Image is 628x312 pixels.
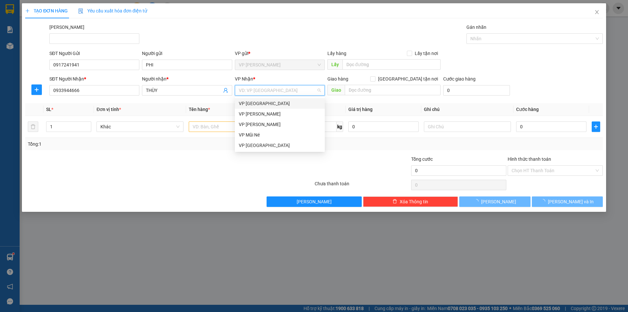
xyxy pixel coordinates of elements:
[6,6,58,21] div: VP [PERSON_NAME]
[62,29,115,38] div: 0905887986
[78,8,147,13] span: Yêu cầu xuất hóa đơn điện tử
[443,85,510,96] input: Cước giao hàng
[235,109,325,119] div: VP Phạm Ngũ Lão
[239,131,321,138] div: VP Mũi Né
[337,121,343,132] span: kg
[49,50,139,57] div: SĐT Người Gửi
[142,50,232,57] div: Người gửi
[49,75,139,83] div: SĐT Người Nhận
[345,85,441,95] input: Dọc đường
[235,140,325,151] div: VP chợ Mũi Né
[5,43,15,50] span: CR :
[411,156,433,162] span: Tổng cước
[548,198,594,205] span: [PERSON_NAME] và In
[239,121,321,128] div: VP [PERSON_NAME]
[375,75,441,83] span: [GEOGRAPHIC_DATA] tận nơi
[239,100,321,107] div: VP [GEOGRAPHIC_DATA]
[235,119,325,130] div: VP Phan Thiết
[100,122,180,132] span: Khác
[235,130,325,140] div: VP Mũi Né
[49,33,139,44] input: Mã ĐH
[96,107,121,112] span: Đơn vị tính
[474,199,481,204] span: loading
[235,50,325,57] div: VP gửi
[78,9,83,14] img: icon
[6,6,16,13] span: Gửi:
[189,107,210,112] span: Tên hàng
[412,50,441,57] span: Lấy tận nơi
[516,107,539,112] span: Cước hàng
[314,180,410,192] div: Chưa thanh toán
[348,107,373,112] span: Giá trị hàng
[28,140,242,148] div: Tổng: 1
[25,8,68,13] span: TẠO ĐƠN HÀNG
[342,59,441,70] input: Dọc đường
[239,60,321,70] span: VP Phan Thiết
[327,85,345,95] span: Giao
[466,25,486,30] label: Gán nhãn
[32,87,42,92] span: plus
[28,121,38,132] button: delete
[25,9,30,13] span: plus
[267,196,362,207] button: [PERSON_NAME]
[588,3,606,22] button: Close
[363,196,458,207] button: deleteXóa Thông tin
[235,76,253,82] span: VP Nhận
[592,121,600,132] button: plus
[592,124,600,129] span: plus
[327,76,348,82] span: Giao hàng
[6,21,58,29] div: ANH GIA
[46,107,51,112] span: SL
[49,25,84,30] label: Mã ĐH
[239,142,321,149] div: VP [GEOGRAPHIC_DATA]
[31,84,42,95] button: plus
[327,51,346,56] span: Lấy hàng
[392,199,397,204] span: delete
[6,29,58,38] div: 0908232434
[235,98,325,109] div: VP Nha Trang
[421,103,514,116] th: Ghi chú
[424,121,511,132] input: Ghi Chú
[223,88,228,93] span: user-add
[541,199,548,204] span: loading
[400,198,428,205] span: Xóa Thông tin
[481,198,516,205] span: [PERSON_NAME]
[62,6,78,13] span: Nhận:
[508,156,551,162] label: Hình thức thanh toán
[594,9,600,15] span: close
[142,75,232,83] div: Người nhận
[62,6,115,21] div: VP [PERSON_NAME]
[239,110,321,118] div: VP [PERSON_NAME]
[443,76,476,82] label: Cước giao hàng
[62,21,115,29] div: [PERSON_NAME]
[297,198,332,205] span: [PERSON_NAME]
[327,59,342,70] span: Lấy
[5,42,59,50] div: 30.000
[459,196,530,207] button: [PERSON_NAME]
[348,121,419,132] input: 0
[532,196,603,207] button: [PERSON_NAME] và In
[189,121,276,132] input: VD: Bàn, Ghế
